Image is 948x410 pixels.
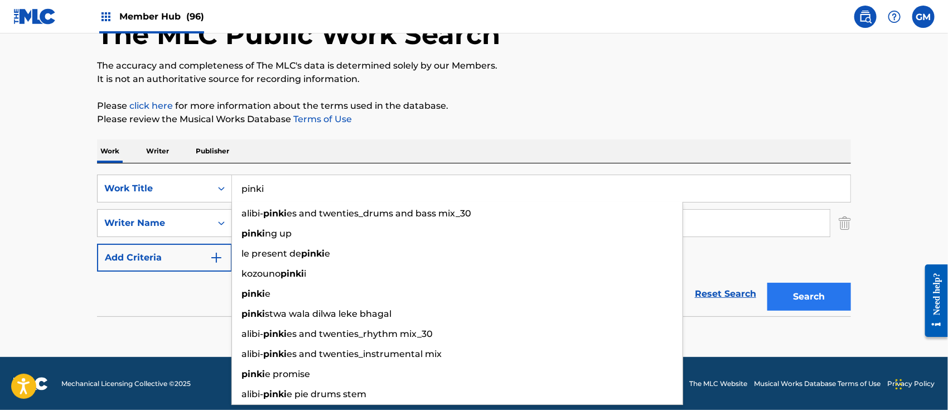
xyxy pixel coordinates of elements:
img: logo [13,377,48,390]
img: Top Rightsholders [99,10,113,23]
span: alibi- [241,349,263,359]
img: help [888,10,901,23]
strong: pinki [263,349,287,359]
span: kozouno [241,268,280,279]
img: 9d2ae6d4665cec9f34b9.svg [210,251,223,264]
div: Writer Name [104,216,205,230]
span: Mechanical Licensing Collective © 2025 [61,379,191,389]
p: Writer [143,139,172,163]
p: Please for more information about the terms used in the database. [97,99,851,113]
strong: pinki [241,369,265,379]
span: es and twenties_drums and bass mix_30 [287,208,471,219]
a: Reset Search [689,282,762,306]
a: Privacy Policy [887,379,935,389]
strong: pinki [263,208,287,219]
div: User Menu [912,6,935,28]
img: MLC Logo [13,8,56,25]
a: Public Search [854,6,877,28]
span: ng up [265,228,292,239]
iframe: Resource Center [917,256,948,346]
strong: pinki [241,228,265,239]
strong: pinki [241,288,265,299]
a: click here [129,100,173,111]
div: Drag [896,368,902,401]
strong: pinki [241,308,265,319]
a: Musical Works Database Terms of Use [754,379,881,389]
span: e [265,288,270,299]
form: Search Form [97,175,851,316]
span: alibi- [241,389,263,399]
span: e promise [265,369,310,379]
h1: The MLC Public Work Search [97,18,500,51]
span: i [304,268,306,279]
p: Please review the Musical Works Database [97,113,851,126]
button: Search [767,283,851,311]
span: Member Hub [119,10,204,23]
span: alibi- [241,208,263,219]
strong: pinki [301,248,325,259]
strong: pinki [280,268,304,279]
span: le present de [241,248,301,259]
a: Terms of Use [291,114,352,124]
div: Help [883,6,906,28]
iframe: Chat Widget [892,356,948,410]
span: e pie drums stem [287,389,366,399]
p: Work [97,139,123,163]
p: It is not an authoritative source for recording information. [97,73,851,86]
span: alibi- [241,329,263,339]
strong: pinki [263,389,287,399]
span: e [325,248,330,259]
img: Delete Criterion [839,209,851,237]
p: Publisher [192,139,233,163]
img: search [859,10,872,23]
p: The accuracy and completeness of The MLC's data is determined solely by our Members. [97,59,851,73]
div: Work Title [104,182,205,195]
strong: pinki [263,329,287,339]
span: es and twenties_instrumental mix [287,349,442,359]
a: The MLC Website [689,379,747,389]
span: (96) [186,11,204,22]
span: stwa wala dilwa leke bhagal [265,308,391,319]
span: es and twenties_rhythm mix_30 [287,329,433,339]
button: Add Criteria [97,244,232,272]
